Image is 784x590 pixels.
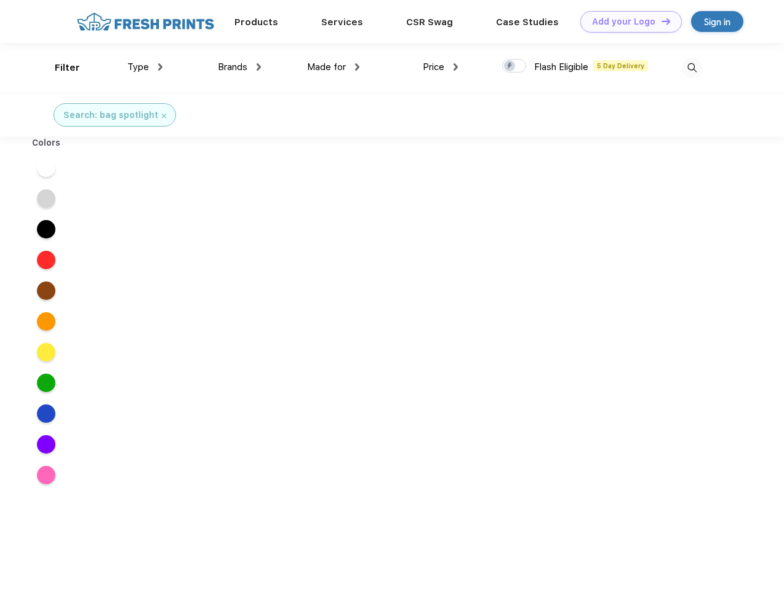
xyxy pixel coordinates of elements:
[691,11,743,32] a: Sign in
[307,61,346,73] span: Made for
[355,63,359,71] img: dropdown.png
[23,136,70,149] div: Colors
[234,17,278,28] a: Products
[592,17,655,27] div: Add your Logo
[162,114,166,118] img: filter_cancel.svg
[257,63,261,71] img: dropdown.png
[423,61,444,73] span: Price
[534,61,588,73] span: Flash Eligible
[158,63,162,71] img: dropdown.png
[454,63,458,71] img: dropdown.png
[662,18,670,25] img: DT
[218,61,247,73] span: Brands
[55,61,80,75] div: Filter
[682,58,702,78] img: desktop_search.svg
[704,15,730,29] div: Sign in
[593,60,648,71] span: 5 Day Delivery
[127,61,149,73] span: Type
[73,11,218,33] img: fo%20logo%202.webp
[63,109,158,122] div: Search: bag spotlight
